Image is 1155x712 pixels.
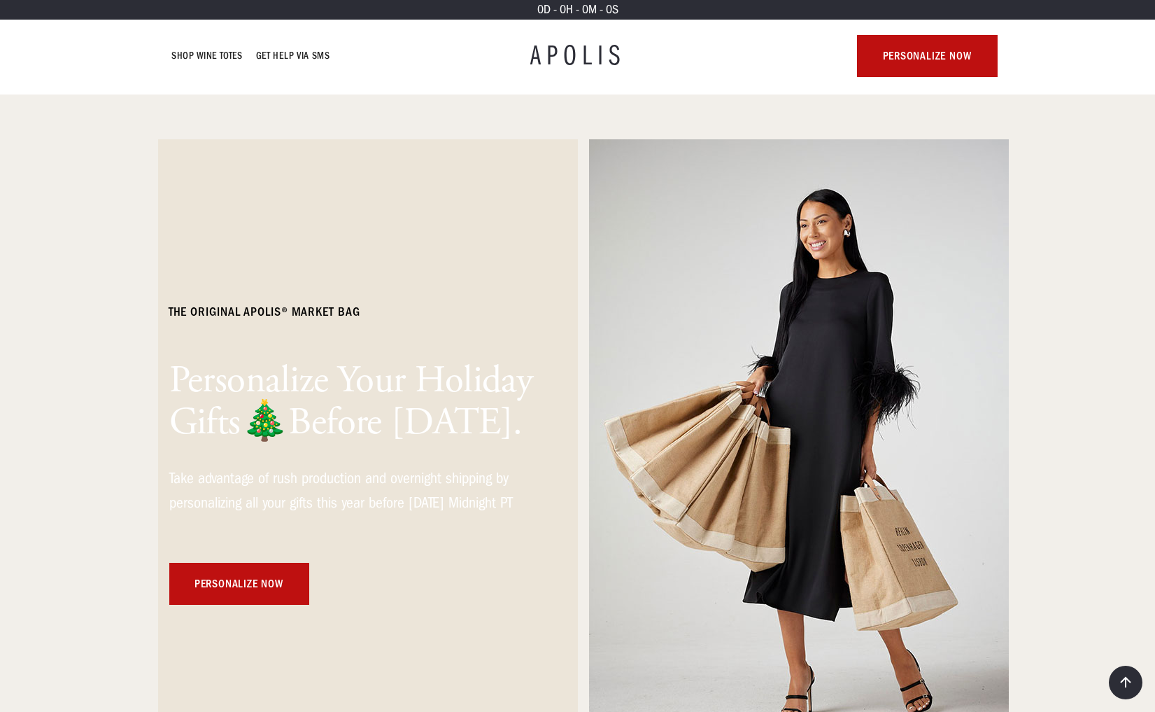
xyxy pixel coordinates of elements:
[169,360,533,444] h1: Personalize Your Holiday Gifts🎄Before [DATE].
[576,2,579,17] span: -
[537,2,551,17] span: 0D
[172,48,243,64] a: Shop Wine Totes
[582,2,597,17] span: 0M
[169,563,309,605] a: Personalize now
[560,2,573,17] span: 0H
[530,42,625,70] a: APOLIS
[857,35,997,77] a: Personalize now
[600,2,603,17] span: -
[169,304,360,321] h6: The ORIGINAL Apolis® Market bag
[169,466,533,515] div: Take advantage of rush production and overnight shipping by personalizing all your gifts this yea...
[553,2,557,17] span: -
[606,2,618,17] span: 0S
[256,48,330,64] a: GET HELP VIA SMS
